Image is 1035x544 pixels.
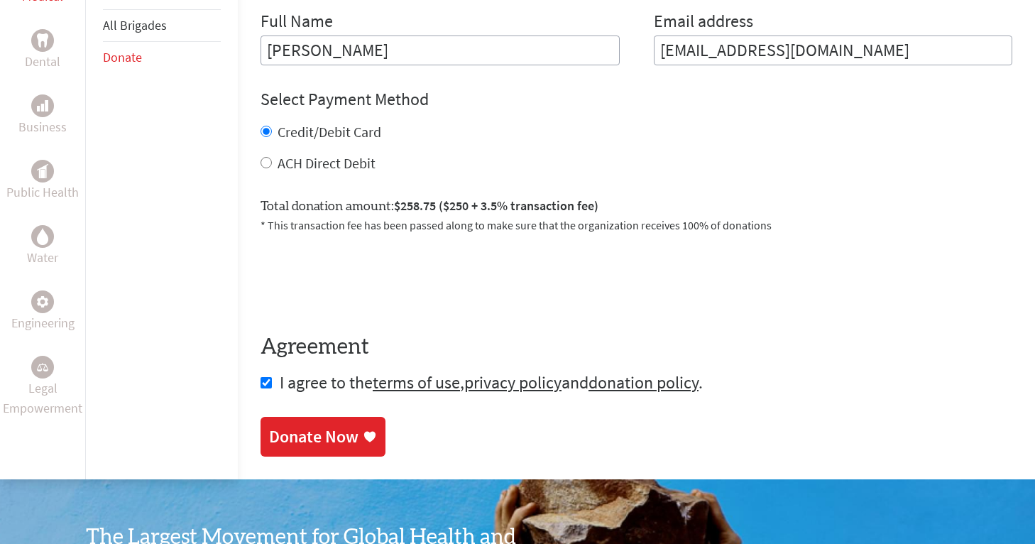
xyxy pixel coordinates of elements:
[261,334,1012,360] h4: Agreement
[278,123,381,141] label: Credit/Debit Card
[6,183,79,202] p: Public Health
[18,117,67,137] p: Business
[18,94,67,137] a: BusinessBusiness
[37,34,48,48] img: Dental
[37,100,48,111] img: Business
[25,52,60,72] p: Dental
[261,36,620,65] input: Enter Full Name
[31,29,54,52] div: Dental
[3,356,82,418] a: Legal EmpowermentLegal Empowerment
[261,217,1012,234] p: * This transaction fee has been passed along to make sure that the organization receives 100% of ...
[261,417,385,457] a: Donate Now
[31,160,54,183] div: Public Health
[6,160,79,202] a: Public HealthPublic Health
[103,17,167,33] a: All Brigades
[31,94,54,117] div: Business
[37,363,48,371] img: Legal Empowerment
[261,251,476,306] iframe: reCAPTCHA
[373,371,460,393] a: terms of use
[394,197,598,214] span: $258.75 ($250 + 3.5% transaction fee)
[37,229,48,245] img: Water
[31,356,54,379] div: Legal Empowerment
[31,225,54,248] div: Water
[11,313,75,333] p: Engineering
[103,42,221,73] li: Donate
[269,425,358,448] div: Donate Now
[103,9,221,42] li: All Brigades
[464,371,562,393] a: privacy policy
[31,290,54,313] div: Engineering
[103,49,142,65] a: Donate
[588,371,699,393] a: donation policy
[11,290,75,333] a: EngineeringEngineering
[654,36,1013,65] input: Your Email
[27,248,58,268] p: Water
[278,154,376,172] label: ACH Direct Debit
[25,29,60,72] a: DentalDental
[280,371,703,393] span: I agree to the , and .
[654,10,753,36] label: Email address
[261,88,1012,111] h4: Select Payment Method
[27,225,58,268] a: WaterWater
[37,296,48,308] img: Engineering
[37,164,48,178] img: Public Health
[3,379,82,418] p: Legal Empowerment
[261,196,598,217] label: Total donation amount:
[261,10,333,36] label: Full Name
